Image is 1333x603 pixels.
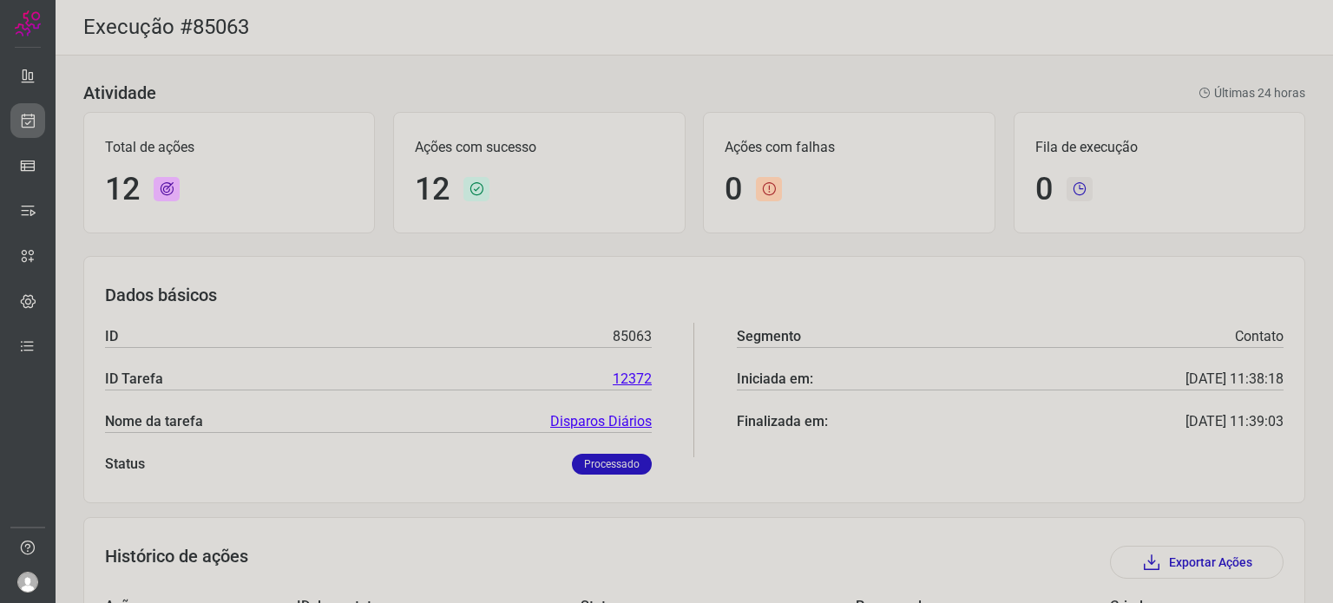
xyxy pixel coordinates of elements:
[17,572,38,593] img: avatar-user-boy.jpg
[737,326,801,347] p: Segmento
[1035,137,1284,158] p: Fila de execução
[105,454,145,475] p: Status
[15,10,41,36] img: Logo
[105,411,203,432] p: Nome da tarefa
[1185,369,1284,390] p: [DATE] 11:38:18
[415,137,663,158] p: Ações com sucesso
[725,171,742,208] h1: 0
[1035,171,1053,208] h1: 0
[1185,411,1284,432] p: [DATE] 11:39:03
[83,82,156,103] h3: Atividade
[105,285,1284,305] h3: Dados básicos
[737,369,813,390] p: Iniciada em:
[83,15,249,40] h2: Execução #85063
[572,454,652,475] p: Processado
[105,171,140,208] h1: 12
[105,369,163,390] p: ID Tarefa
[105,137,353,158] p: Total de ações
[1198,84,1305,102] p: Últimas 24 horas
[725,137,973,158] p: Ações com falhas
[737,411,828,432] p: Finalizada em:
[415,171,450,208] h1: 12
[613,326,652,347] p: 85063
[613,369,652,390] a: 12372
[1110,546,1284,579] button: Exportar Ações
[550,411,652,432] a: Disparos Diários
[105,546,248,579] h3: Histórico de ações
[105,326,118,347] p: ID
[1235,326,1284,347] p: Contato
